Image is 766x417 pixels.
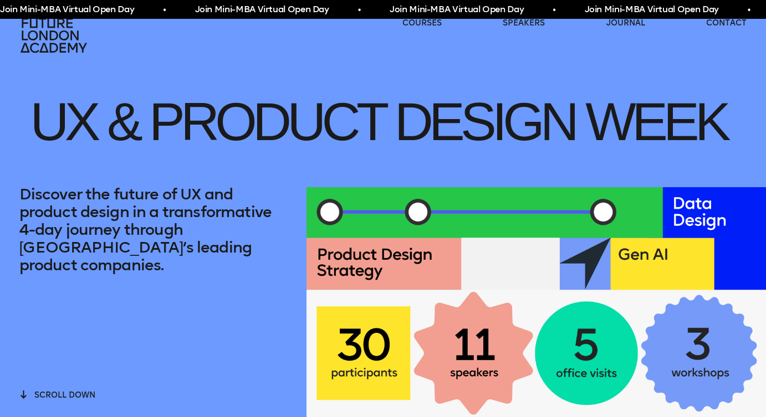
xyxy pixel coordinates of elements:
button: scroll down [19,389,95,401]
span: • [748,3,750,17]
p: Discover the future of UX and product design in a transformative 4-day journey through [GEOGRAPHI... [19,186,288,274]
span: • [553,3,555,17]
a: journal [606,18,645,29]
a: speakers [503,18,545,29]
a: courses [402,18,442,29]
a: contact [706,18,747,29]
span: • [358,3,361,17]
span: scroll down [34,390,95,400]
span: • [163,3,166,17]
h1: UX & Product Design Week [19,62,738,182]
